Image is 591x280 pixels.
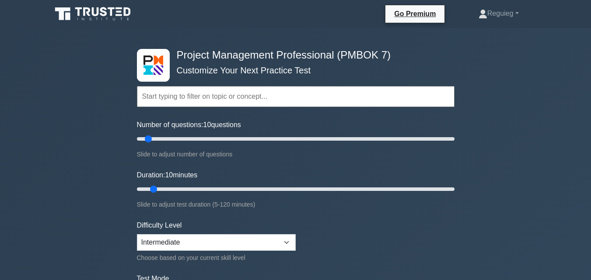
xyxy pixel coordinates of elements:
[137,220,182,231] label: Difficulty Level
[137,86,455,107] input: Start typing to filter on topic or concept...
[137,170,198,180] label: Duration: minutes
[137,199,455,210] div: Slide to adjust test duration (5-120 minutes)
[389,8,441,19] a: Go Premium
[137,149,455,159] div: Slide to adjust number of questions
[458,5,540,22] a: Reguieg
[165,171,173,179] span: 10
[137,120,241,130] label: Number of questions: questions
[173,49,412,62] h4: Project Management Professional (PMBOK 7)
[203,121,211,128] span: 10
[137,252,296,263] div: Choose based on your current skill level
